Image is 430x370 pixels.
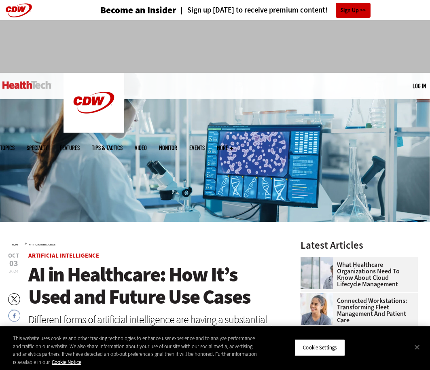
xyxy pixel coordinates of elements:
a: Features [60,145,80,151]
a: Events [189,145,205,151]
a: doctor in front of clouds and reflective building [301,257,337,263]
div: User menu [413,82,426,90]
a: Log in [413,82,426,89]
span: AI in Healthcare: How It’s Used and Future Use Cases [28,261,250,310]
a: Connected Workstations: Transforming Fleet Management and Patient Care [301,298,413,323]
a: What Healthcare Organizations Need To Know About Cloud Lifecycle Management [301,262,413,288]
span: Oct [8,253,19,259]
a: Tips & Tactics [92,145,123,151]
iframe: advertisement [68,28,362,65]
span: 2024 [9,268,19,275]
div: Different forms of artificial intelligence are having a substantial impact on the healthcare indu... [28,314,280,346]
div: This website uses cookies and other tracking technologies to enhance user experience and to analy... [13,334,258,366]
h3: Latest Articles [301,240,418,250]
img: doctor in front of clouds and reflective building [301,257,333,289]
a: Artificial Intelligence [29,243,55,246]
a: MonITor [159,145,177,151]
a: Video [135,145,147,151]
a: Become an Insider [100,6,176,15]
span: More [217,145,233,151]
span: 03 [8,260,19,268]
a: More information about your privacy [52,358,81,365]
a: Sign up [DATE] to receive premium content! [176,6,328,14]
button: Close [408,338,426,356]
button: Cookie Settings [294,339,345,356]
img: Home [2,81,51,89]
div: » [12,240,280,247]
a: Sign Up [336,3,371,18]
a: Artificial Intelligence [28,252,99,260]
a: Home [12,243,18,246]
img: Home [64,73,124,133]
a: nurse smiling at patient [301,293,337,299]
a: CDW [64,126,124,135]
img: nurse smiling at patient [301,293,333,325]
span: Specialty [27,145,48,151]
